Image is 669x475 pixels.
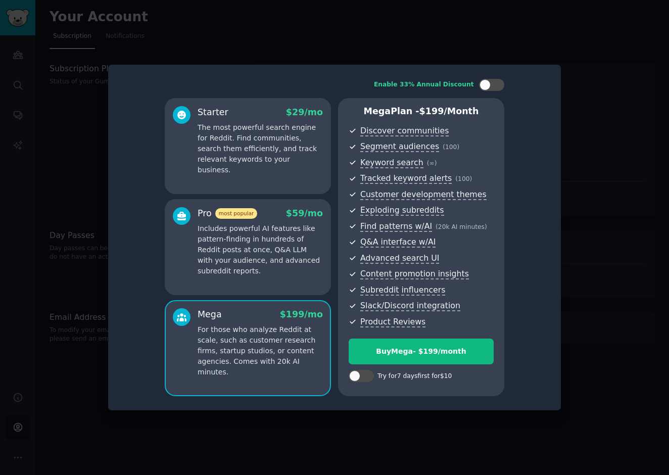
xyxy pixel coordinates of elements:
span: Subreddit influencers [360,285,445,296]
span: ( 100 ) [443,144,459,151]
span: $ 199 /mo [280,309,323,319]
p: Includes powerful AI features like pattern-finding in hundreds of Reddit posts at once, Q&A LLM w... [198,223,323,276]
span: $ 29 /mo [286,107,323,117]
span: Product Reviews [360,317,425,327]
span: $ 199 /month [419,106,479,116]
span: Customer development themes [360,189,487,200]
div: Buy Mega - $ 199 /month [349,346,493,357]
span: Exploding subreddits [360,205,444,216]
span: Q&A interface w/AI [360,237,436,248]
span: most popular [215,208,258,219]
span: $ 59 /mo [286,208,323,218]
span: Slack/Discord integration [360,301,460,311]
p: Mega Plan - [349,105,494,118]
p: The most powerful search engine for Reddit. Find communities, search them efficiently, and track ... [198,122,323,175]
div: Mega [198,308,222,321]
span: Tracked keyword alerts [360,173,452,184]
button: BuyMega- $199/month [349,339,494,364]
p: For those who analyze Reddit at scale, such as customer research firms, startup studios, or conte... [198,324,323,377]
span: Find patterns w/AI [360,221,432,232]
span: Segment audiences [360,141,439,152]
div: Pro [198,207,257,220]
span: Advanced search UI [360,253,439,264]
span: Discover communities [360,126,449,136]
span: Content promotion insights [360,269,469,279]
div: Starter [198,106,228,119]
span: ( 100 ) [455,175,472,182]
div: Enable 33% Annual Discount [374,80,474,89]
span: ( ∞ ) [427,160,437,167]
span: Keyword search [360,158,423,168]
div: Try for 7 days first for $10 [377,372,452,381]
span: ( 20k AI minutes ) [436,223,487,230]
